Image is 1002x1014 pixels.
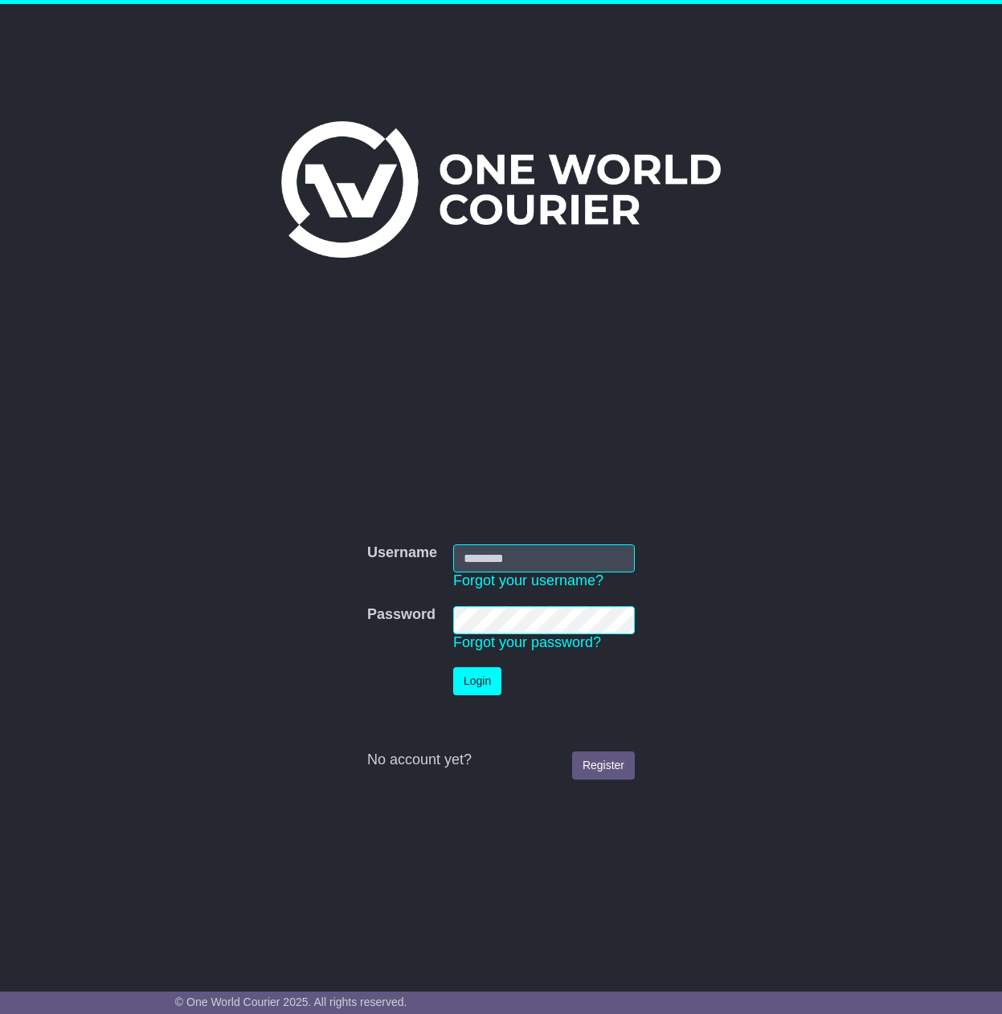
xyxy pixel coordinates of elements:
[281,121,720,258] img: One World
[453,634,601,650] a: Forgot your password?
[175,996,407,1008] span: © One World Courier 2025. All rights reserved.
[367,606,436,624] label: Password
[367,751,635,769] div: No account yet?
[572,751,635,780] a: Register
[367,544,437,562] label: Username
[453,572,603,588] a: Forgot your username?
[453,667,501,695] button: Login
